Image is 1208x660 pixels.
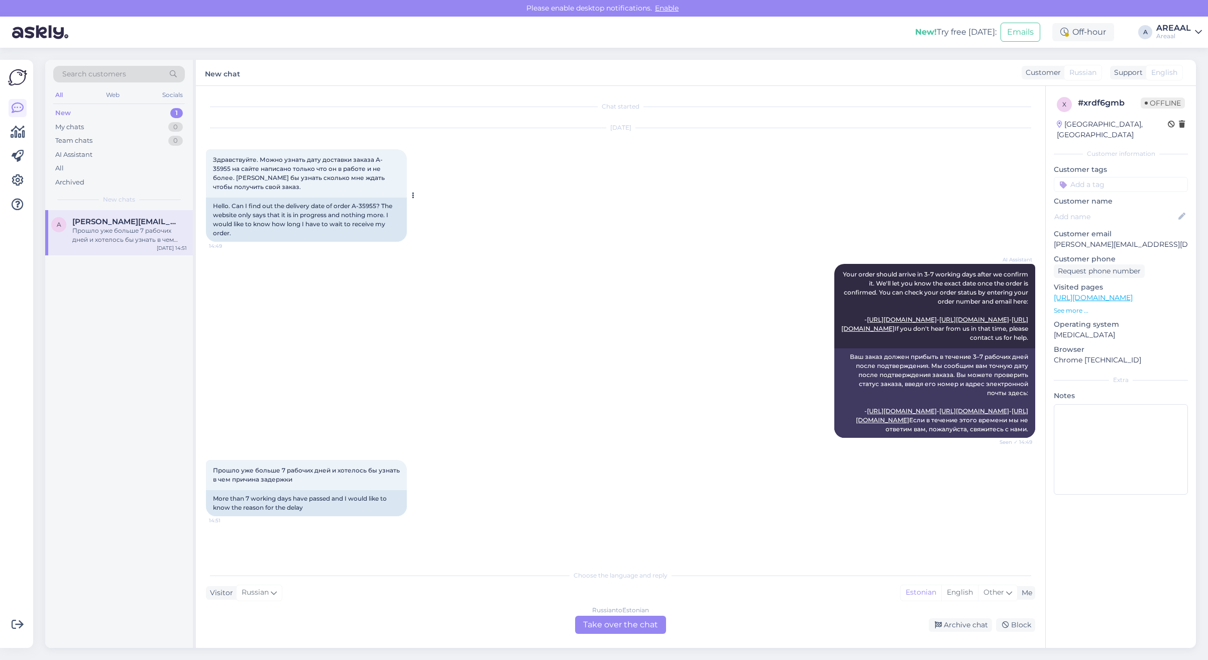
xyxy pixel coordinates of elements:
p: Notes [1054,391,1188,401]
p: Customer email [1054,229,1188,239]
div: [GEOGRAPHIC_DATA], [GEOGRAPHIC_DATA] [1057,119,1168,140]
span: Search customers [62,69,126,79]
div: My chats [55,122,84,132]
span: Offline [1141,98,1185,109]
div: All [53,88,65,102]
div: Archive chat [929,618,992,632]
div: Ваш заказ должен прибыть в течение 3–7 рабочих дней после подтверждения. Мы сообщим вам точную да... [834,348,1035,438]
p: Operating system [1054,319,1188,330]
div: More than 7 working days have passed and I would like to know the reason for the delay [206,490,407,516]
p: Customer phone [1054,254,1188,264]
span: 14:51 [209,517,247,524]
div: Try free [DATE]: [915,26,997,38]
p: [PERSON_NAME][EMAIL_ADDRESS][DOMAIN_NAME] [1054,239,1188,250]
div: # xrdf6gmb [1078,97,1141,109]
input: Add a tag [1054,177,1188,192]
div: All [55,163,64,173]
a: [URL][DOMAIN_NAME] [939,407,1009,415]
span: anatoli.skurko08@gmail.com [72,217,177,226]
a: [URL][DOMAIN_NAME] [867,316,937,323]
span: English [1151,67,1177,78]
a: AREAALAreaal [1156,24,1202,40]
div: A [1138,25,1152,39]
div: Socials [160,88,185,102]
div: Прошло уже больше 7 рабочих дней и хотелось бы узнать в чем причина задержки [72,226,187,244]
span: Your order should arrive in 3-7 working days after we confirm it. We'll let you know the exact da... [841,270,1030,341]
div: Request phone number [1054,264,1145,278]
a: [URL][DOMAIN_NAME] [1054,293,1133,302]
p: Customer name [1054,196,1188,207]
div: Block [996,618,1035,632]
div: 0 [168,136,183,146]
div: Visitor [206,588,233,598]
div: English [941,585,978,600]
p: Chrome [TECHNICAL_ID] [1054,355,1188,365]
span: Seen ✓ 14:49 [995,438,1032,446]
div: Areaal [1156,32,1191,40]
span: AI Assistant [995,256,1032,263]
div: Support [1110,67,1143,78]
div: Customer [1022,67,1061,78]
div: [DATE] [206,123,1035,132]
p: See more ... [1054,306,1188,315]
span: Enable [652,4,682,13]
span: New chats [103,195,135,204]
div: Estonian [901,585,941,600]
div: Web [104,88,122,102]
div: [DATE] 14:51 [157,244,187,252]
div: Customer information [1054,149,1188,158]
span: Russian [1069,67,1096,78]
div: Off-hour [1052,23,1114,41]
div: Take over the chat [575,616,666,634]
p: [MEDICAL_DATA] [1054,330,1188,340]
div: AI Assistant [55,150,92,160]
a: [URL][DOMAIN_NAME] [939,316,1009,323]
div: New [55,108,71,118]
p: Browser [1054,344,1188,355]
div: Russian to Estonian [592,606,649,615]
div: AREAAL [1156,24,1191,32]
span: a [57,221,61,228]
span: x [1062,101,1066,108]
div: Extra [1054,375,1188,385]
span: Прошло уже больше 7 рабочих дней и хотелось бы узнать в чем причина задержки [213,466,401,483]
span: Other [983,588,1004,597]
div: Archived [55,177,84,187]
div: Choose the language and reply [206,571,1035,580]
div: 1 [170,108,183,118]
div: Team chats [55,136,92,146]
div: 0 [168,122,183,132]
p: Customer tags [1054,164,1188,175]
input: Add name [1054,211,1176,222]
span: 14:49 [209,242,247,250]
a: [URL][DOMAIN_NAME] [867,407,937,415]
span: Russian [242,587,269,598]
span: Здравствуйте. Можно узнать дату доставки заказа A-35955 на сайте написано только что он в работе ... [213,156,386,191]
b: New! [915,27,937,37]
div: Me [1018,588,1032,598]
button: Emails [1001,23,1040,42]
img: Askly Logo [8,68,27,87]
div: Hello. Can I find out the delivery date of order A-35955? The website only says that it is in pro... [206,198,407,242]
div: Chat started [206,102,1035,111]
p: Visited pages [1054,282,1188,293]
label: New chat [205,66,240,79]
